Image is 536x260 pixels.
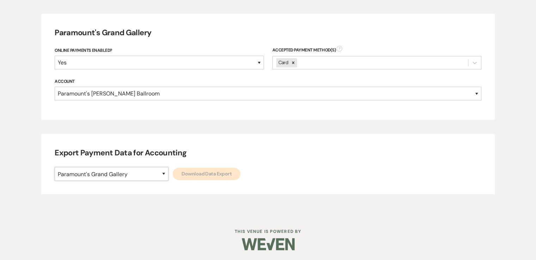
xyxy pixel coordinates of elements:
label: Account [55,78,481,86]
button: Download Data Export [173,168,240,180]
div: Accepted Payment Method(s) [272,47,481,53]
img: Weven Logo [242,232,295,256]
span: ? [337,46,342,51]
h4: Export Payment Data for Accounting [55,148,481,159]
label: Online Payments Enabled? [55,47,264,55]
h4: Paramount's Grand Gallery [55,27,481,38]
div: Card [276,58,289,67]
